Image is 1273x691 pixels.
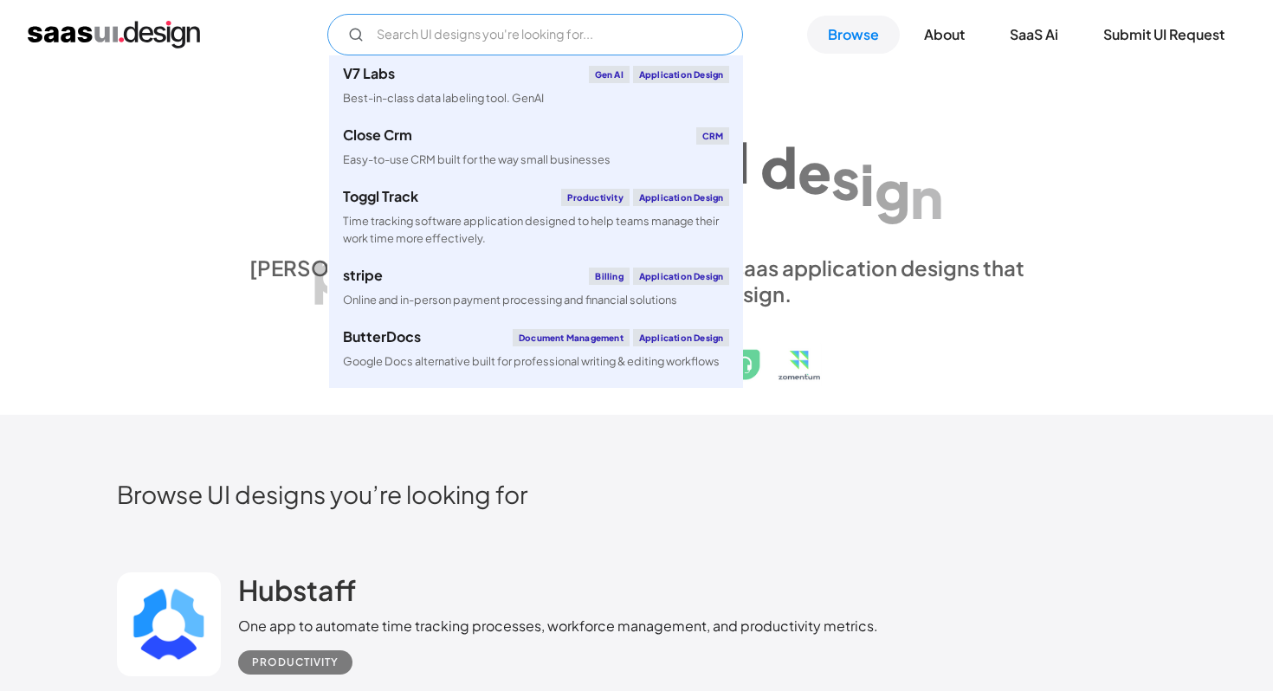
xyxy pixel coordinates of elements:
div: ButterDocs [343,330,421,344]
div: Application Design [633,189,730,206]
div: Application Design [633,268,730,285]
div: s [831,145,860,211]
div: Application Design [633,66,730,83]
div: One app to automate time tracking processes, workforce management, and productivity metrics. [238,616,878,636]
a: Close CrmCRMEasy-to-use CRM built for the way small businesses [329,117,743,178]
div: Gen AI [589,66,630,83]
div: Close Crm [343,128,412,142]
a: stripeBillingApplication DesignOnline and in-person payment processing and financial solutions [329,257,743,319]
div: V7 Labs [343,67,395,81]
h1: Explore SaaS UI design patterns & interactions. [238,104,1035,237]
div: Easy-to-use CRM built for the way small businesses [343,152,611,168]
form: Email Form [327,14,743,55]
h2: Browse UI designs you’re looking for [117,479,1156,509]
a: Submit UI Request [1082,16,1245,54]
h2: Hubstaff [238,572,356,607]
div: g [875,158,910,224]
a: SaaS Ai [989,16,1079,54]
div: Online and in-person payment processing and financial solutions [343,292,677,308]
a: About [903,16,985,54]
div: Best-in-class data labeling tool. GenAI [343,90,544,107]
input: Search UI designs you're looking for... [327,14,743,55]
a: ButterDocsDocument ManagementApplication DesignGoogle Docs alternative built for professional wri... [329,319,743,380]
div: e [798,139,831,205]
div: [PERSON_NAME] is a hand-picked collection of saas application designs that exhibit the best in cl... [238,255,1035,307]
div: Google Docs alternative built for professional writing & editing workflows [343,353,720,370]
div: i [860,151,875,217]
a: Browse [807,16,900,54]
div: Productivity [561,189,629,206]
div: d [760,133,798,200]
div: Productivity [252,652,339,673]
a: Toggl TrackProductivityApplication DesignTime tracking software application designed to help team... [329,178,743,256]
div: Application Design [633,329,730,346]
div: stripe [343,268,383,282]
div: p [312,238,349,305]
div: n [910,165,943,231]
a: home [28,21,200,48]
div: Document Management [513,329,630,346]
a: klaviyoEmail MarketingApplication DesignCreate personalised customer experiences across email, SM... [329,380,743,458]
div: Toggl Track [343,190,418,203]
div: Time tracking software application designed to help teams manage their work time more effectively. [343,213,729,246]
div: Billing [589,268,629,285]
a: V7 LabsGen AIApplication DesignBest-in-class data labeling tool. GenAI [329,55,743,117]
div: CRM [696,127,730,145]
a: Hubstaff [238,572,356,616]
